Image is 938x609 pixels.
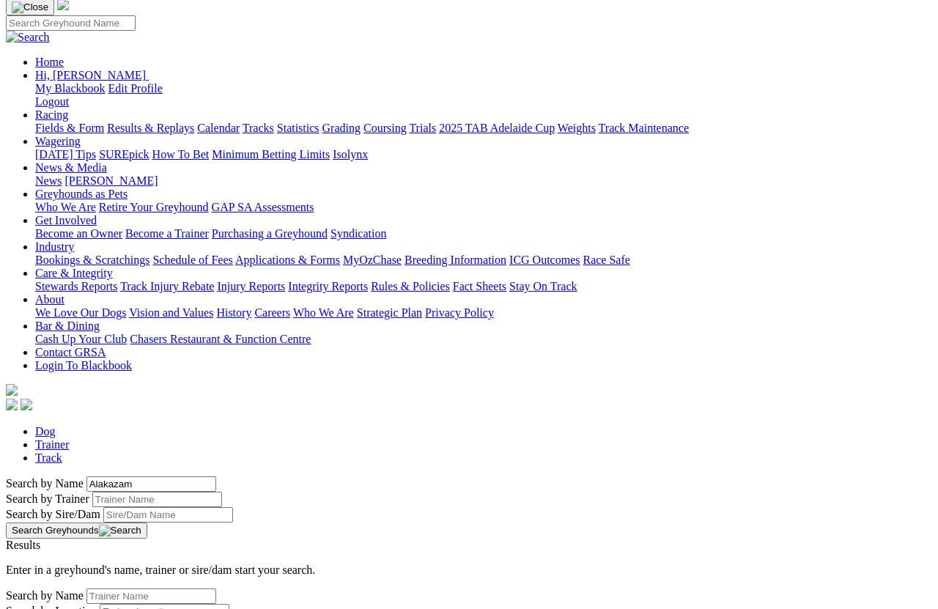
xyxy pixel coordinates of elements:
[64,174,158,187] a: [PERSON_NAME]
[35,174,62,187] a: News
[6,589,84,602] label: Search by Name
[35,122,104,134] a: Fields & Form
[243,122,274,134] a: Tracks
[343,254,402,266] a: MyOzChase
[6,399,18,410] img: facebook.svg
[333,148,368,160] a: Isolynx
[35,333,127,345] a: Cash Up Your Club
[35,346,106,358] a: Contact GRSA
[99,525,141,536] img: Search
[453,280,506,292] a: Fact Sheets
[509,254,580,266] a: ICG Outcomes
[35,56,64,68] a: Home
[6,492,89,505] label: Search by Trainer
[35,148,932,161] div: Wagering
[439,122,555,134] a: 2025 TAB Adelaide Cup
[21,399,32,410] img: twitter.svg
[152,254,232,266] a: Schedule of Fees
[103,507,233,523] input: Search by Sire/Dam name
[99,201,209,213] a: Retire Your Greyhound
[35,425,56,438] a: Dog
[35,201,96,213] a: Who We Are
[152,148,210,160] a: How To Bet
[99,148,149,160] a: SUREpick
[277,122,320,134] a: Statistics
[6,508,100,520] label: Search by Sire/Dam
[212,201,314,213] a: GAP SA Assessments
[6,15,136,31] input: Search
[254,306,290,319] a: Careers
[288,280,368,292] a: Integrity Reports
[35,227,122,240] a: Become an Owner
[216,306,251,319] a: History
[583,254,629,266] a: Race Safe
[125,227,209,240] a: Become a Trainer
[35,214,97,226] a: Get Involved
[217,280,285,292] a: Injury Reports
[35,69,146,81] span: Hi, [PERSON_NAME]
[35,227,932,240] div: Get Involved
[6,31,50,44] img: Search
[35,280,117,292] a: Stewards Reports
[6,384,18,396] img: logo-grsa-white.png
[120,280,214,292] a: Track Injury Rebate
[35,82,932,108] div: Hi, [PERSON_NAME]
[599,122,689,134] a: Track Maintenance
[107,122,194,134] a: Results & Replays
[35,135,81,147] a: Wagering
[35,95,69,108] a: Logout
[35,122,932,135] div: Racing
[35,359,132,372] a: Login To Blackbook
[35,254,932,267] div: Industry
[35,174,932,188] div: News & Media
[35,108,68,121] a: Racing
[197,122,240,134] a: Calendar
[6,539,932,552] div: Results
[35,188,128,200] a: Greyhounds as Pets
[35,293,64,306] a: About
[6,564,932,577] p: Enter in a greyhound's name, trainer or sire/dam start your search.
[6,477,84,490] label: Search by Name
[35,69,149,81] a: Hi, [PERSON_NAME]
[35,451,62,464] a: Track
[363,122,407,134] a: Coursing
[35,82,106,95] a: My Blackbook
[35,306,932,320] div: About
[509,280,577,292] a: Stay On Track
[35,267,113,279] a: Care & Integrity
[108,82,163,95] a: Edit Profile
[212,148,330,160] a: Minimum Betting Limits
[86,476,216,492] input: Search by Greyhound name
[35,161,107,174] a: News & Media
[35,254,149,266] a: Bookings & Scratchings
[35,333,932,346] div: Bar & Dining
[130,333,311,345] a: Chasers Restaurant & Function Centre
[35,306,126,319] a: We Love Our Dogs
[129,306,213,319] a: Vision and Values
[35,438,70,451] a: Trainer
[409,122,436,134] a: Trials
[86,588,216,604] input: Search by Trainer Name
[357,306,422,319] a: Strategic Plan
[212,227,328,240] a: Purchasing a Greyhound
[92,492,222,507] input: Search by Trainer name
[35,201,932,214] div: Greyhounds as Pets
[6,523,147,539] button: Search Greyhounds
[12,1,48,13] img: Close
[235,254,340,266] a: Applications & Forms
[371,280,450,292] a: Rules & Policies
[35,320,100,332] a: Bar & Dining
[425,306,494,319] a: Privacy Policy
[330,227,386,240] a: Syndication
[322,122,361,134] a: Grading
[405,254,506,266] a: Breeding Information
[35,148,96,160] a: [DATE] Tips
[35,240,74,253] a: Industry
[558,122,596,134] a: Weights
[293,306,354,319] a: Who We Are
[35,280,932,293] div: Care & Integrity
